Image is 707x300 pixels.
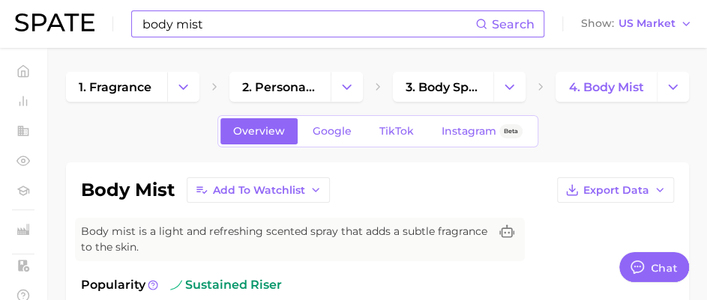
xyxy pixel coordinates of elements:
[393,72,494,102] a: 3. body spray products
[442,125,496,138] span: Instagram
[81,224,489,255] span: Body mist is a light and refreshing scented spray that adds a subtle fragrance to the skin.
[170,276,282,294] span: sustained riser
[187,177,330,203] button: Add to Watchlist
[568,80,643,94] span: 4. body mist
[220,118,298,144] a: Overview
[556,72,657,102] a: 4. body mist
[657,72,689,102] button: Change Category
[619,19,676,28] span: US Market
[233,125,285,138] span: Overview
[577,14,696,34] button: ShowUS Market
[429,118,535,144] a: InstagramBeta
[167,72,199,102] button: Change Category
[557,177,674,203] button: Export Data
[141,11,475,37] input: Search here for a brand, industry, or ingredient
[170,279,182,291] img: sustained riser
[367,118,427,144] a: TikTok
[379,125,414,138] span: TikTok
[492,17,535,31] span: Search
[583,184,649,197] span: Export Data
[81,181,175,199] h1: body mist
[493,72,526,102] button: Change Category
[79,80,151,94] span: 1. fragrance
[504,125,518,138] span: Beta
[300,118,364,144] a: Google
[213,184,305,197] span: Add to Watchlist
[406,80,481,94] span: 3. body spray products
[242,80,318,94] span: 2. personal fragrance
[581,19,614,28] span: Show
[229,72,331,102] a: 2. personal fragrance
[66,72,167,102] a: 1. fragrance
[313,125,352,138] span: Google
[331,72,363,102] button: Change Category
[81,276,145,294] span: Popularity
[15,13,94,31] img: SPATE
